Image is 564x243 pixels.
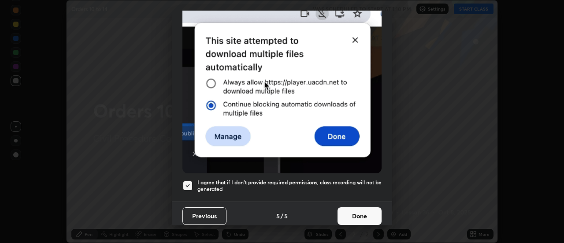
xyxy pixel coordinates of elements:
button: Previous [182,207,226,225]
h4: / [281,211,283,221]
h5: I agree that if I don't provide required permissions, class recording will not be generated [197,179,382,193]
h4: 5 [284,211,288,221]
button: Done [338,207,382,225]
h4: 5 [276,211,280,221]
